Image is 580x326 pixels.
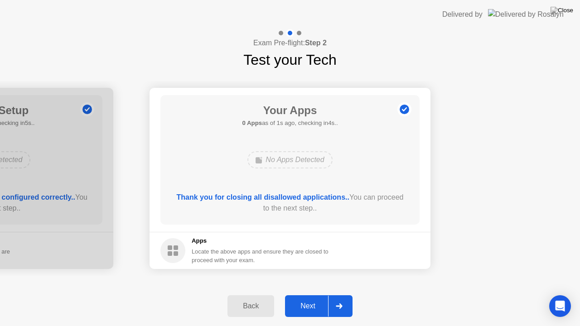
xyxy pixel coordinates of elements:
div: No Apps Detected [247,151,332,168]
b: 0 Apps [242,120,262,126]
b: Thank you for closing all disallowed applications.. [177,193,349,201]
h1: Your Apps [242,102,338,119]
img: Delivered by Rosalyn [488,9,564,19]
div: You can proceed to the next step.. [174,192,407,214]
button: Back [227,295,274,317]
div: Locate the above apps and ensure they are closed to proceed with your exam. [192,247,329,264]
div: Back [230,302,271,310]
div: Delivered by [442,9,483,20]
div: Open Intercom Messenger [549,295,571,317]
h5: Apps [192,236,329,245]
h4: Exam Pre-flight: [253,38,327,48]
h5: as of 1s ago, checking in4s.. [242,119,338,128]
div: Next [288,302,328,310]
button: Next [285,295,353,317]
h1: Test your Tech [243,49,337,71]
img: Close [551,7,573,14]
b: Step 2 [305,39,327,47]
